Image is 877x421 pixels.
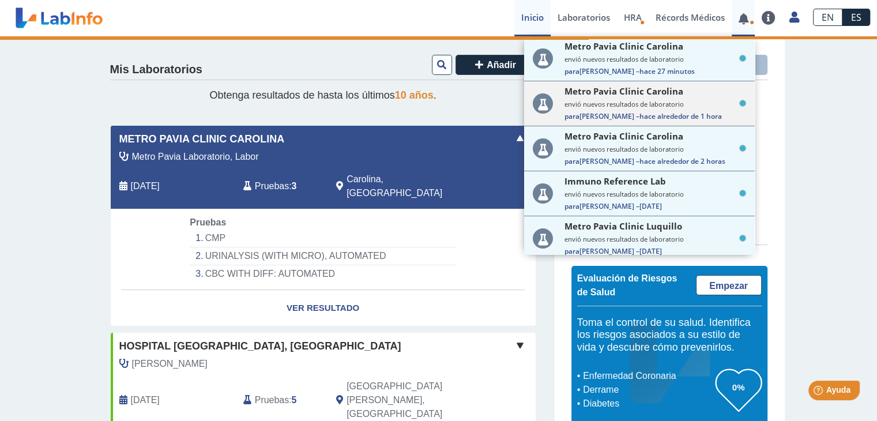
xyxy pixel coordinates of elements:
[813,9,842,26] a: EN
[564,40,683,52] span: Metro Pavia Clinic Carolina
[190,217,226,227] span: Pruebas
[255,179,289,193] span: Pruebas
[564,201,579,211] span: Para
[131,393,160,407] span: 2023-11-22
[564,111,579,121] span: Para
[190,265,456,283] li: CBC WITH DIFF: AUTOMATED
[564,235,746,243] small: envió nuevos resultados de laboratorio
[131,179,160,193] span: 2025-09-18
[639,111,722,121] span: hace alrededor de 1 hora
[119,339,401,354] span: Hospital [GEOGRAPHIC_DATA], [GEOGRAPHIC_DATA]
[235,379,328,421] div: :
[580,383,716,397] li: Derrame
[564,246,746,256] span: [PERSON_NAME] –
[624,12,642,23] span: HRA
[564,55,746,63] small: envió nuevos resultados de laboratorio
[110,63,202,77] h4: Mis Laboratorios
[395,89,434,101] span: 10 años
[577,273,677,297] span: Evaluación de Riesgos de Salud
[564,145,746,153] small: envió nuevos resultados de laboratorio
[639,156,725,166] span: hace alrededor de 2 horas
[564,156,579,166] span: Para
[564,85,683,97] span: Metro Pavia Clinic Carolina
[577,317,762,354] h5: Toma el control de su salud. Identifica los riesgos asociados a su estilo de vida y descubre cómo...
[639,246,662,256] span: [DATE]
[292,181,297,191] b: 3
[190,247,456,265] li: URINALYSIS (WITH MICRO), AUTOMATED
[456,55,536,75] button: Añadir
[564,220,682,232] span: Metro Pavia Clinic Luquillo
[564,66,579,76] span: Para
[292,395,297,405] b: 5
[580,397,716,411] li: Diabetes
[132,357,208,371] span: Rosario Reyes, Hector
[580,369,716,383] li: Enfermedad Coronaria
[564,66,746,76] span: [PERSON_NAME] –
[347,172,474,200] span: Carolina, PR
[111,290,536,326] a: Ver Resultado
[564,111,746,121] span: [PERSON_NAME] –
[564,156,746,166] span: [PERSON_NAME] –
[564,201,746,211] span: [PERSON_NAME] –
[564,190,746,198] small: envió nuevos resultados de laboratorio
[564,175,666,187] span: Immuno Reference Lab
[696,275,762,295] a: Empezar
[842,9,870,26] a: ES
[564,130,683,142] span: Metro Pavia Clinic Carolina
[235,172,328,200] div: :
[487,60,516,70] span: Añadir
[209,89,436,101] span: Obtenga resultados de hasta los últimos .
[119,131,285,147] span: Metro Pavia Clinic Carolina
[774,376,864,408] iframe: Help widget launcher
[347,379,474,421] span: San Juan, PR
[709,281,748,291] span: Empezar
[716,380,762,394] h3: 0%
[132,150,259,164] span: Metro Pavia Laboratorio, Labor
[564,246,579,256] span: Para
[639,201,662,211] span: [DATE]
[639,66,695,76] span: hace 27 minutos
[190,230,456,247] li: CMP
[564,100,746,108] small: envió nuevos resultados de laboratorio
[255,393,289,407] span: Pruebas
